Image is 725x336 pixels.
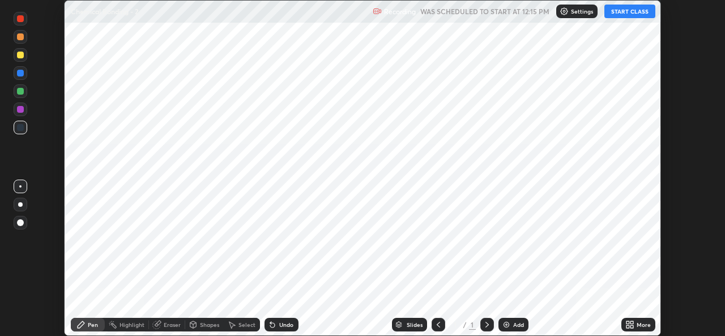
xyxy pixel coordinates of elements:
div: Highlight [120,322,144,328]
p: Settings [571,8,593,14]
img: add-slide-button [502,320,511,329]
h5: WAS SCHEDULED TO START AT 12:15 PM [420,6,549,16]
div: 1 [450,321,461,328]
div: Slides [407,322,423,328]
p: Chemical Bonding - 2 [71,7,138,16]
p: Recording [384,7,416,16]
div: Select [238,322,255,328]
div: Add [513,322,524,328]
div: / [463,321,467,328]
div: Shapes [200,322,219,328]
div: More [637,322,651,328]
button: START CLASS [604,5,655,18]
div: 1 [469,320,476,330]
img: recording.375f2c34.svg [373,7,382,16]
img: class-settings-icons [560,7,569,16]
div: Eraser [164,322,181,328]
div: Undo [279,322,293,328]
div: Pen [88,322,98,328]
